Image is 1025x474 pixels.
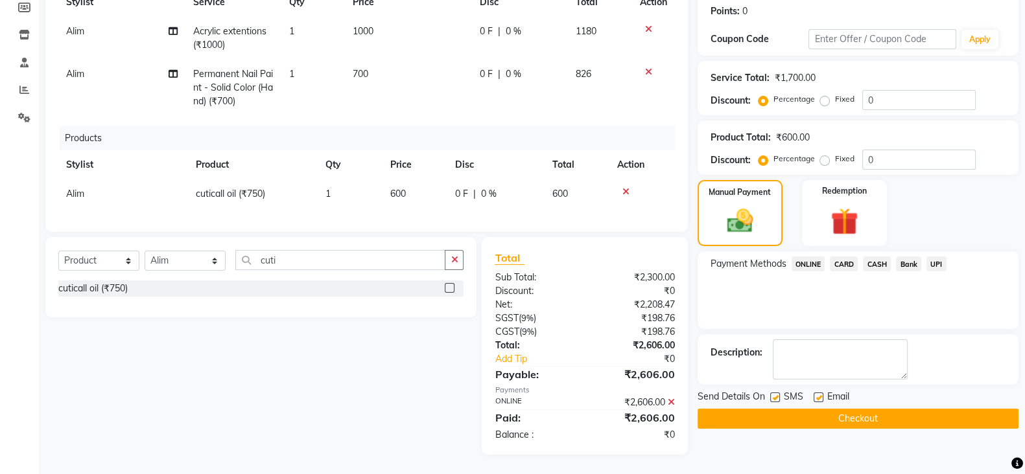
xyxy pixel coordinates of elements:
div: Paid: [485,410,585,425]
button: Checkout [698,409,1019,429]
a: Add Tip [485,352,601,366]
th: Price [383,150,447,179]
span: 9% [521,313,533,323]
div: Net: [485,298,585,311]
th: Action [609,150,675,179]
span: 1 [289,68,294,80]
span: UPI [926,256,947,271]
div: Product Total: [711,131,771,144]
span: | [473,187,476,201]
div: ₹0 [602,352,685,366]
span: Send Details On [698,390,765,406]
span: CARD [830,256,858,271]
th: Stylist [58,150,188,179]
span: 1000 [353,25,373,37]
div: Products [60,126,685,150]
span: Total [495,251,524,265]
div: ₹198.76 [585,325,685,339]
span: SGST [495,312,518,324]
div: ( ) [485,311,585,325]
span: 1 [289,25,294,37]
div: Payable: [485,367,585,382]
div: ONLINE [485,396,585,409]
span: Alim [66,25,84,37]
span: 0 % [481,187,497,201]
label: Fixed [835,93,854,105]
label: Percentage [773,93,815,105]
span: Email [827,390,849,406]
div: ₹198.76 [585,311,685,325]
th: Total [545,150,609,179]
span: | [498,25,501,38]
input: Search or Scan [235,250,445,270]
div: Discount: [711,94,751,107]
label: Redemption [822,185,867,197]
span: 600 [390,188,406,199]
div: Sub Total: [485,271,585,284]
div: Service Total: [711,71,770,85]
span: Acrylic extentions (₹1000) [193,25,266,51]
span: CASH [863,256,891,271]
div: ₹0 [585,284,685,298]
span: | [498,67,501,81]
div: ₹2,606.00 [585,410,685,425]
span: Permanent Nail Paint - Solid Color (Hand) (₹700) [193,68,273,107]
span: Alim [66,188,84,199]
div: ₹600.00 [776,131,810,144]
label: Percentage [773,153,815,164]
div: ( ) [485,325,585,339]
div: ₹1,700.00 [775,71,816,85]
span: 0 % [506,67,521,81]
div: Discount: [485,284,585,298]
img: _gift.svg [822,205,866,238]
th: Disc [447,150,545,179]
span: 0 F [480,25,493,38]
div: Total: [485,339,585,352]
div: cuticall oil (₹750) [58,282,128,295]
span: cuticall oil (₹750) [196,188,265,199]
span: 9% [521,326,534,337]
div: ₹2,606.00 [585,396,685,409]
div: Balance : [485,428,585,442]
button: Apply [961,30,998,49]
div: ₹2,606.00 [585,367,685,382]
input: Enter Offer / Coupon Code [808,29,956,49]
img: _cash.svg [719,206,761,236]
div: Discount: [711,153,751,167]
span: 1 [325,188,331,199]
span: Bank [896,256,921,271]
div: Points: [711,5,740,18]
div: ₹2,208.47 [585,298,685,311]
span: 700 [353,68,368,80]
label: Manual Payment [709,186,771,198]
span: Payment Methods [711,257,786,271]
span: CGST [495,326,519,337]
div: 0 [742,5,748,18]
span: 0 F [455,187,468,201]
span: 0 % [506,25,521,38]
span: SMS [784,390,803,406]
div: ₹2,300.00 [585,271,685,284]
span: 826 [576,68,591,80]
span: Alim [66,68,84,80]
label: Fixed [835,153,854,164]
div: Coupon Code [711,32,809,46]
th: Product [188,150,318,179]
span: ONLINE [792,256,825,271]
span: 0 F [480,67,493,81]
div: ₹0 [585,428,685,442]
div: ₹2,606.00 [585,339,685,352]
th: Qty [318,150,383,179]
span: 1180 [576,25,596,37]
div: Description: [711,346,762,359]
span: 600 [552,188,568,199]
div: Payments [495,385,674,396]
